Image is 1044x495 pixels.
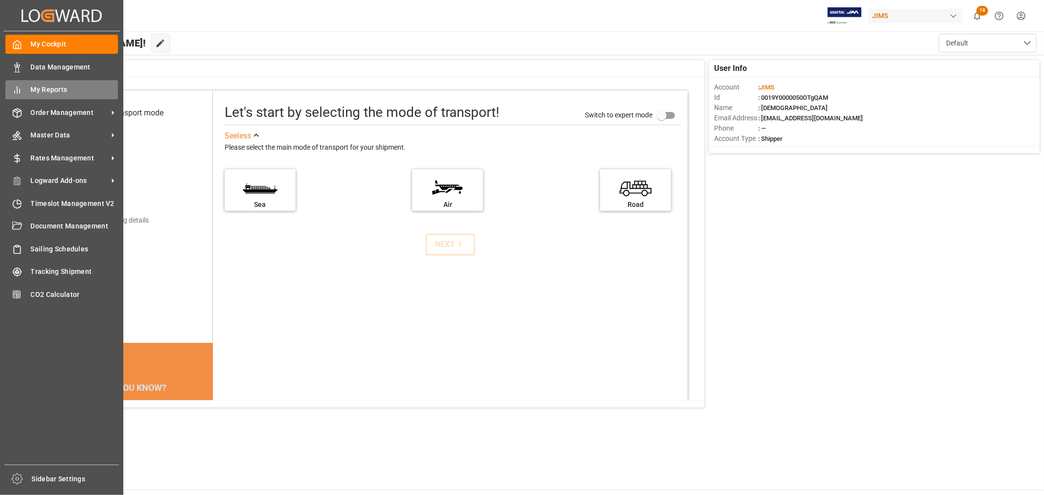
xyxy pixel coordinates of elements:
span: Phone [714,123,758,134]
span: : [DEMOGRAPHIC_DATA] [758,104,828,112]
button: next slide / item [199,398,213,445]
div: NEXT [435,239,465,250]
a: Sailing Schedules [5,239,118,258]
div: CO2 emissions from the global transport sector fell by over 10% in [DATE] (International Energy A... [67,398,201,433]
div: Road [605,200,666,210]
span: Default [946,38,968,48]
div: Please select the main mode of transport for your shipment. [225,142,681,154]
a: Data Management [5,57,118,76]
a: CO2 Calculator [5,285,118,304]
span: Document Management [31,221,118,231]
span: Switch to expert mode [585,111,652,118]
span: Id [714,92,758,103]
span: My Cockpit [31,39,118,49]
button: JIMS [868,6,966,25]
span: Rates Management [31,153,108,163]
span: Account [714,82,758,92]
span: Data Management [31,62,118,72]
span: Sidebar Settings [32,474,119,484]
span: Master Data [31,130,108,140]
button: Help Center [988,5,1010,27]
span: Sailing Schedules [31,244,118,254]
div: Let's start by selecting the mode of transport! [225,102,499,123]
button: open menu [939,34,1037,52]
a: Tracking Shipment [5,262,118,281]
span: : [EMAIL_ADDRESS][DOMAIN_NAME] [758,114,863,122]
a: Timeslot Management V2 [5,194,118,213]
span: Tracking Shipment [31,267,118,277]
a: My Cockpit [5,35,118,54]
span: : — [758,125,766,132]
button: show 18 new notifications [966,5,988,27]
span: : [758,84,774,91]
span: 18 [976,6,988,16]
span: Name [714,103,758,113]
button: NEXT [426,234,475,255]
span: Hello [PERSON_NAME]! [41,34,146,52]
span: Logward Add-ons [31,176,108,186]
div: DID YOU KNOW? [55,377,213,398]
div: JIMS [868,9,962,23]
span: : Shipper [758,135,783,142]
img: Exertis%20JAM%20-%20Email%20Logo.jpg_1722504956.jpg [828,7,861,24]
span: User Info [714,63,747,74]
span: Account Type [714,134,758,144]
div: Select transport mode [88,107,163,119]
a: My Reports [5,80,118,99]
span: Order Management [31,108,108,118]
div: Sea [230,200,291,210]
div: See less [225,130,251,142]
span: CO2 Calculator [31,290,118,300]
span: : 0019Y0000050OTgQAM [758,94,828,101]
span: Email Address [714,113,758,123]
span: Timeslot Management V2 [31,199,118,209]
div: Air [417,200,478,210]
span: JIMS [760,84,774,91]
a: Document Management [5,217,118,236]
span: My Reports [31,85,118,95]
